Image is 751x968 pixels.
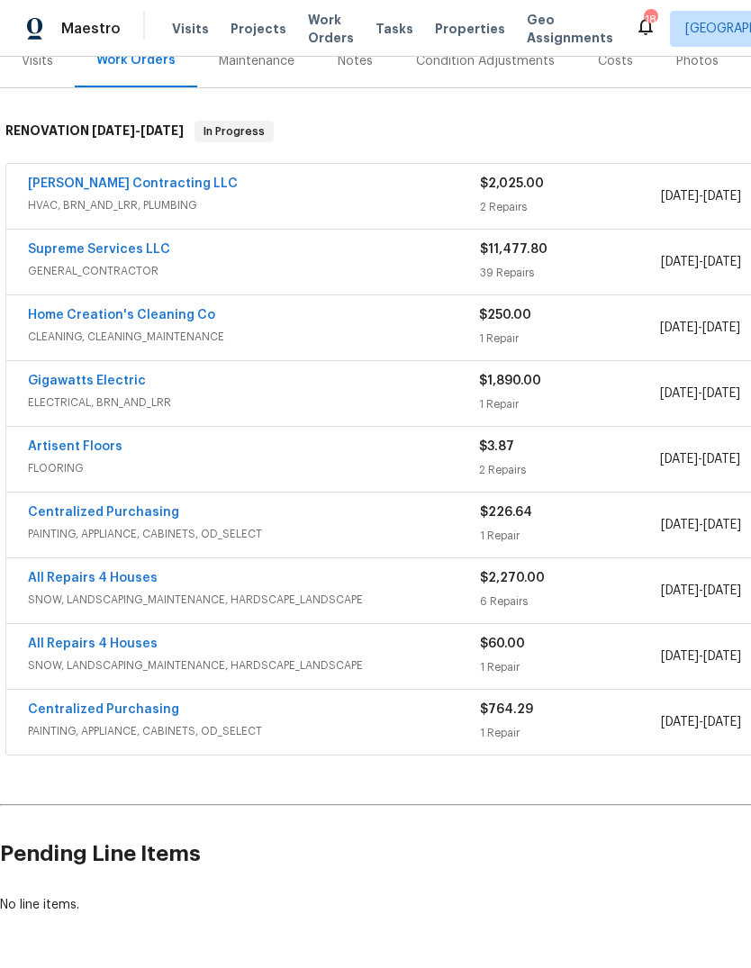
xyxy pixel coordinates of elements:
[660,450,740,468] span: -
[435,20,505,38] span: Properties
[676,52,719,70] div: Photos
[480,506,532,519] span: $226.64
[479,309,531,321] span: $250.00
[196,122,272,140] span: In Progress
[661,713,741,731] span: -
[479,395,659,413] div: 1 Repair
[702,321,740,334] span: [DATE]
[661,190,699,203] span: [DATE]
[480,724,661,742] div: 1 Repair
[702,453,740,466] span: [DATE]
[28,196,480,214] span: HVAC, BRN_AND_LRR, PLUMBING
[660,387,698,400] span: [DATE]
[172,20,209,38] span: Visits
[703,519,741,531] span: [DATE]
[480,658,661,676] div: 1 Repair
[644,11,656,29] div: 18
[660,321,698,334] span: [DATE]
[219,52,294,70] div: Maintenance
[480,177,544,190] span: $2,025.00
[28,506,179,519] a: Centralized Purchasing
[703,190,741,203] span: [DATE]
[527,11,613,47] span: Geo Assignments
[661,187,741,205] span: -
[480,703,533,716] span: $764.29
[375,23,413,35] span: Tasks
[5,121,184,142] h6: RENOVATION
[480,198,661,216] div: 2 Repairs
[661,716,699,728] span: [DATE]
[479,375,541,387] span: $1,890.00
[61,20,121,38] span: Maestro
[703,256,741,268] span: [DATE]
[28,328,479,346] span: CLEANING, CLEANING_MAINTENANCE
[661,516,741,534] span: -
[96,51,176,69] div: Work Orders
[703,650,741,663] span: [DATE]
[703,584,741,597] span: [DATE]
[661,582,741,600] span: -
[28,572,158,584] a: All Repairs 4 Houses
[28,656,480,674] span: SNOW, LANDSCAPING_MAINTENANCE, HARDSCAPE_LANDSCAPE
[480,572,545,584] span: $2,270.00
[308,11,354,47] span: Work Orders
[28,440,122,453] a: Artisent Floors
[28,525,480,543] span: PAINTING, APPLIANCE, CABINETS, OD_SELECT
[479,440,514,453] span: $3.87
[479,330,659,348] div: 1 Repair
[140,124,184,137] span: [DATE]
[28,638,158,650] a: All Repairs 4 Houses
[660,453,698,466] span: [DATE]
[416,52,555,70] div: Condition Adjustments
[28,243,170,256] a: Supreme Services LLC
[28,177,238,190] a: [PERSON_NAME] Contracting LLC
[661,519,699,531] span: [DATE]
[660,384,740,403] span: -
[28,722,480,740] span: PAINTING, APPLIANCE, CABINETS, OD_SELECT
[480,264,661,282] div: 39 Repairs
[92,124,184,137] span: -
[598,52,633,70] div: Costs
[28,591,480,609] span: SNOW, LANDSCAPING_MAINTENANCE, HARDSCAPE_LANDSCAPE
[231,20,286,38] span: Projects
[28,459,479,477] span: FLOORING
[338,52,373,70] div: Notes
[703,716,741,728] span: [DATE]
[480,593,661,611] div: 6 Repairs
[28,309,215,321] a: Home Creation's Cleaning Co
[92,124,135,137] span: [DATE]
[661,253,741,271] span: -
[28,262,480,280] span: GENERAL_CONTRACTOR
[480,527,661,545] div: 1 Repair
[660,319,740,337] span: -
[480,638,525,650] span: $60.00
[661,256,699,268] span: [DATE]
[661,647,741,665] span: -
[28,703,179,716] a: Centralized Purchasing
[479,461,659,479] div: 2 Repairs
[28,394,479,412] span: ELECTRICAL, BRN_AND_LRR
[480,243,547,256] span: $11,477.80
[22,52,53,70] div: Visits
[661,650,699,663] span: [DATE]
[28,375,146,387] a: Gigawatts Electric
[702,387,740,400] span: [DATE]
[661,584,699,597] span: [DATE]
